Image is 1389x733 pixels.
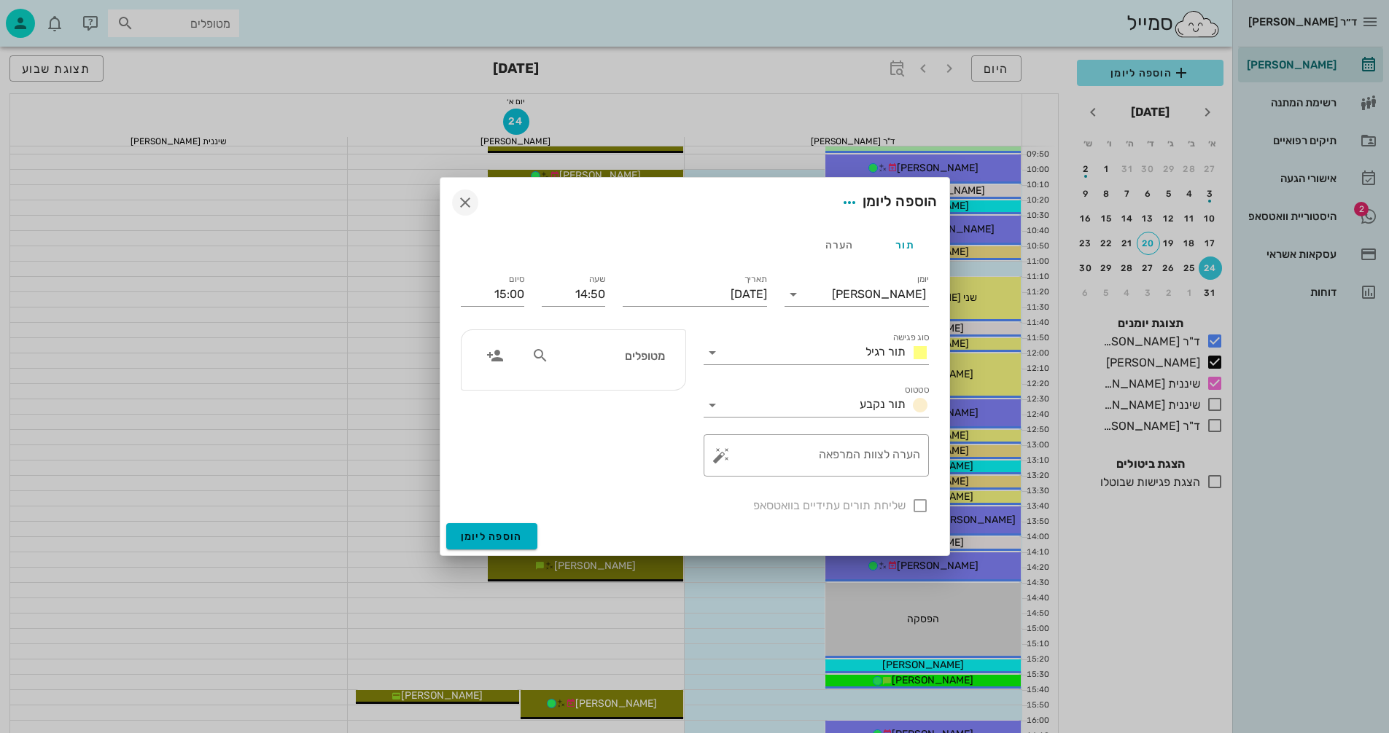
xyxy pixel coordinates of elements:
span: תור רגיל [865,345,906,358]
div: הערה [806,227,872,262]
span: הוספה ליומן [461,530,523,543]
label: שעה [588,274,605,285]
label: סטטוס [905,385,929,396]
div: [PERSON_NAME] [832,288,926,301]
label: יומן [917,274,929,285]
div: תור [872,227,938,262]
span: תור נקבע [860,397,906,411]
label: סוג פגישה [892,332,929,343]
div: סוג פגישהתור רגיל [704,341,929,364]
button: הוספה ליומן [446,523,537,549]
div: סטטוסתור נקבע [704,393,929,417]
label: תאריך [744,274,767,285]
label: סיום [509,274,524,285]
div: יומן[PERSON_NAME] [785,283,929,306]
div: הוספה ליומן [836,189,938,216]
